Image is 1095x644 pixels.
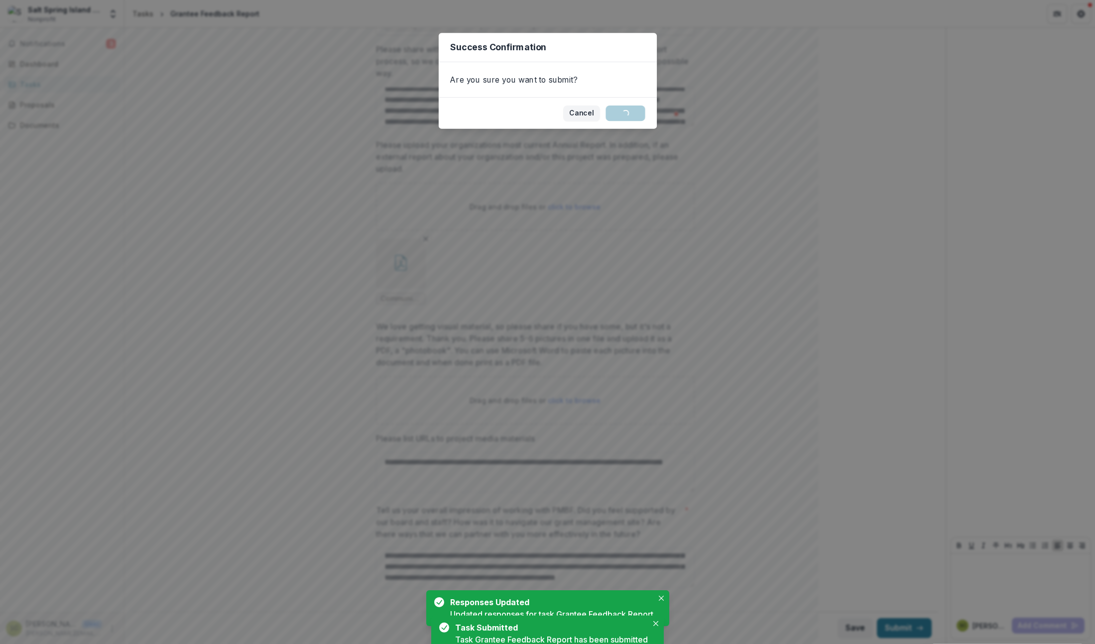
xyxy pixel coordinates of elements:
button: Close [650,618,662,630]
button: Cancel [563,106,600,121]
div: Responses Updated [450,596,649,608]
div: Are you sure you want to submit? [438,62,656,97]
div: Updated responses for task Grantee Feedback Report [450,608,653,620]
div: Task Submitted [455,622,644,634]
button: Close [655,592,667,604]
header: Success Confirmation [438,33,656,62]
